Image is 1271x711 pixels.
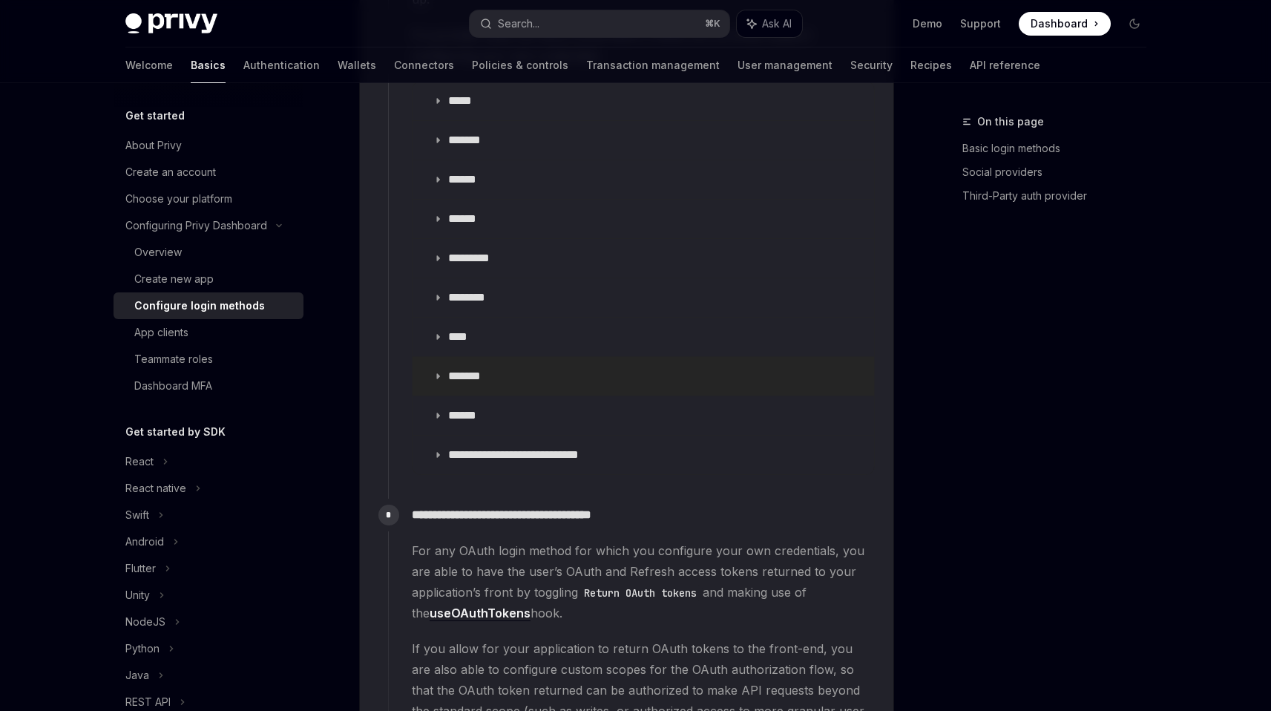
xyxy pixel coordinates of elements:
a: App clients [114,319,303,346]
h5: Get started [125,107,185,125]
div: Dashboard MFA [134,377,212,395]
a: Wallets [338,47,376,83]
a: User management [738,47,832,83]
span: Ask AI [762,16,792,31]
span: Dashboard [1031,16,1088,31]
a: Connectors [394,47,454,83]
div: Create new app [134,270,214,288]
div: Java [125,666,149,684]
div: Configure login methods [134,297,265,315]
div: App clients [134,324,188,341]
div: Create an account [125,163,216,181]
div: REST API [125,693,171,711]
div: NodeJS [125,613,165,631]
span: ⌘ K [705,18,720,30]
div: Teammate roles [134,350,213,368]
a: Third-Party auth provider [962,184,1158,208]
a: Choose your platform [114,186,303,212]
h5: Get started by SDK [125,423,226,441]
div: Python [125,640,160,658]
div: Unity [125,586,150,604]
a: Teammate roles [114,346,303,373]
button: Toggle dark mode [1123,12,1146,36]
div: About Privy [125,137,182,154]
code: Return OAuth tokens [578,585,703,601]
span: On this page [977,113,1044,131]
div: Choose your platform [125,190,232,208]
a: Demo [913,16,942,31]
a: Social providers [962,160,1158,184]
button: Search...⌘K [470,10,729,37]
a: Authentication [243,47,320,83]
a: Overview [114,239,303,266]
a: API reference [970,47,1040,83]
div: Search... [498,15,539,33]
div: Flutter [125,560,156,577]
a: Policies & controls [472,47,568,83]
a: Transaction management [586,47,720,83]
div: Configuring Privy Dashboard [125,217,267,235]
a: Basics [191,47,226,83]
div: Android [125,533,164,551]
div: Overview [134,243,182,261]
img: dark logo [125,13,217,34]
a: Basic login methods [962,137,1158,160]
a: Create new app [114,266,303,292]
div: Swift [125,506,149,524]
a: useOAuthTokens [430,606,531,621]
span: For any OAuth login method for which you configure your own credentials, you are able to have the... [412,540,875,623]
a: Dashboard [1019,12,1111,36]
a: Configure login methods [114,292,303,319]
a: Recipes [910,47,952,83]
button: Ask AI [737,10,802,37]
a: Welcome [125,47,173,83]
a: Dashboard MFA [114,373,303,399]
div: React [125,453,154,471]
a: Support [960,16,1001,31]
a: Create an account [114,159,303,186]
a: About Privy [114,132,303,159]
a: Security [850,47,893,83]
div: React native [125,479,186,497]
